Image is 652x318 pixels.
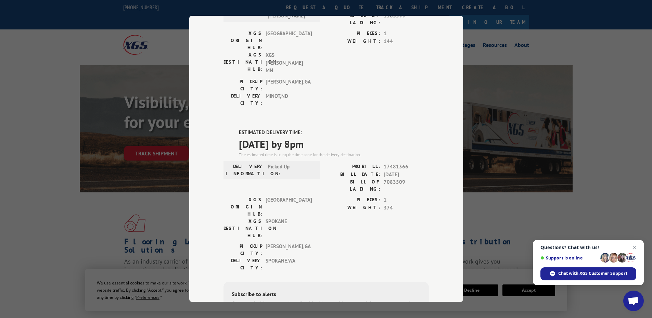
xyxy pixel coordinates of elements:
[384,163,429,171] span: 17481366
[540,245,636,250] span: Questions? Chat with us!
[223,30,262,52] label: XGS ORIGIN HUB:
[268,163,314,178] span: Picked Up
[223,218,262,240] label: XGS DESTINATION HUB:
[540,267,636,280] div: Chat with XGS Customer Support
[558,270,627,277] span: Chat with XGS Customer Support
[540,255,598,260] span: Support is online
[384,196,429,204] span: 1
[223,257,262,272] label: DELIVERY CITY:
[232,300,421,316] div: Get texted with status updates for this shipment. Message and data rates may apply. Message frequ...
[239,152,429,158] div: The estimated time is using the time zone for the delivery destination.
[266,257,312,272] span: SPOKANE , WA
[223,52,262,75] label: XGS DESTINATION HUB:
[223,196,262,218] label: XGS ORIGIN HUB:
[384,30,429,38] span: 1
[266,92,312,107] span: MINOT , ND
[326,38,380,46] label: WEIGHT:
[384,179,429,193] span: 7083509
[266,30,312,52] span: [GEOGRAPHIC_DATA]
[223,243,262,257] label: PICKUP CITY:
[226,163,264,178] label: DELIVERY INFORMATION:
[326,30,380,38] label: PIECES:
[326,179,380,193] label: BILL OF LADING:
[326,163,380,171] label: PROBILL:
[384,171,429,179] span: [DATE]
[326,12,380,27] label: BILL OF LADING:
[623,291,644,311] div: Open chat
[266,218,312,240] span: SPOKANE
[223,92,262,107] label: DELIVERY CITY:
[239,137,429,152] span: [DATE] by 8pm
[326,196,380,204] label: PIECES:
[239,129,429,137] label: ESTIMATED DELIVERY TIME:
[384,12,429,27] span: 1583599
[223,78,262,92] label: PICKUP CITY:
[326,204,380,212] label: WEIGHT:
[630,243,639,252] span: Close chat
[232,290,421,300] div: Subscribe to alerts
[266,52,312,75] span: XGS [PERSON_NAME] MN
[384,204,429,212] span: 374
[326,171,380,179] label: BILL DATE:
[266,78,312,92] span: [PERSON_NAME] , GA
[384,38,429,46] span: 144
[266,243,312,257] span: [PERSON_NAME] , GA
[266,196,312,218] span: [GEOGRAPHIC_DATA]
